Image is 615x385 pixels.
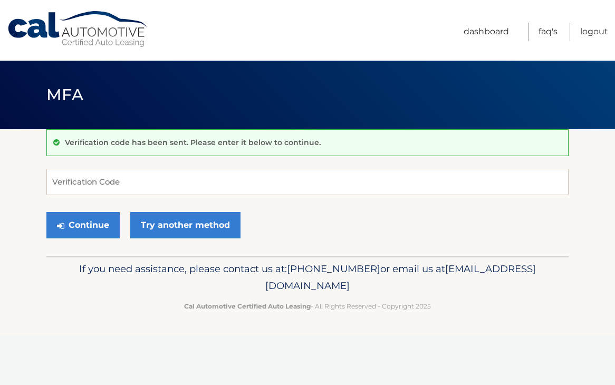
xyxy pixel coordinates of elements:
a: Cal Automotive [7,11,149,48]
a: FAQ's [539,23,558,41]
span: MFA [46,85,83,104]
strong: Cal Automotive Certified Auto Leasing [184,302,311,310]
a: Logout [580,23,608,41]
p: Verification code has been sent. Please enter it below to continue. [65,138,321,147]
a: Try another method [130,212,241,238]
p: - All Rights Reserved - Copyright 2025 [53,301,562,312]
span: [PHONE_NUMBER] [287,263,380,275]
input: Verification Code [46,169,569,195]
button: Continue [46,212,120,238]
p: If you need assistance, please contact us at: or email us at [53,261,562,294]
a: Dashboard [464,23,509,41]
span: [EMAIL_ADDRESS][DOMAIN_NAME] [265,263,536,292]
